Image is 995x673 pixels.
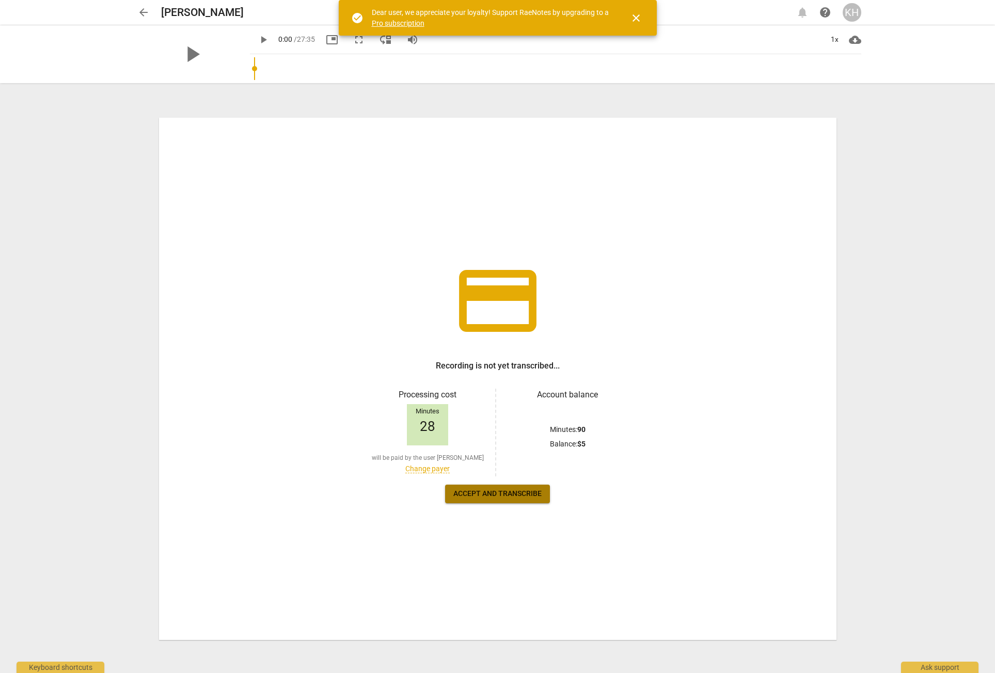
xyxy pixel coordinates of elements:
p: Minutes : [550,424,586,435]
span: arrow_back [137,6,150,19]
div: Ask support [901,662,978,673]
div: Minutes [407,408,448,415]
b: $ 5 [577,440,586,448]
button: Fullscreen [350,30,368,49]
h3: Recording is not yet transcribed... [436,360,560,372]
button: Volume [403,30,422,49]
span: move_down [380,34,392,46]
span: / 27:35 [294,35,315,43]
span: 0:00 [278,35,292,43]
a: Pro subscription [372,19,424,27]
span: check_circle [351,12,364,24]
div: 1x [825,31,845,48]
button: Picture in picture [323,30,341,49]
button: View player as separate pane [376,30,395,49]
div: Keyboard shortcuts [17,662,104,673]
span: credit_card [451,254,544,347]
span: Accept and transcribe [453,489,542,499]
h2: [PERSON_NAME] [161,6,244,19]
button: Play [254,30,273,49]
span: fullscreen [353,34,365,46]
h3: Account balance [509,389,627,401]
b: 90 [577,425,586,434]
span: picture_in_picture [326,34,338,46]
span: play_arrow [257,34,270,46]
div: Dear user, we appreciate your loyalty! Support RaeNotes by upgrading to a [372,7,611,28]
span: cloud_download [849,34,861,46]
span: help [819,6,831,19]
a: Change payer [405,464,450,473]
span: will be paid by the user [PERSON_NAME] [372,454,484,462]
span: play_arrow [179,41,206,68]
button: KH [843,3,861,22]
span: 28 [420,419,435,435]
p: Balance : [550,439,586,450]
a: Help [816,3,834,22]
button: Accept and transcribe [445,485,550,503]
span: volume_up [406,34,419,46]
span: close [630,12,642,24]
h3: Processing cost [369,389,487,401]
button: Close [624,6,649,30]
